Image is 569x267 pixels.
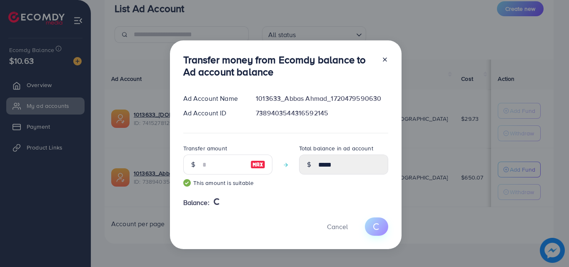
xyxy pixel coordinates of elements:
[183,198,210,207] span: Balance:
[183,179,191,187] img: guide
[327,222,348,231] span: Cancel
[317,217,358,235] button: Cancel
[299,144,373,152] label: Total balance in ad account
[183,179,272,187] small: This amount is suitable
[250,160,265,170] img: image
[249,108,394,118] div: 7389403544316592145
[249,94,394,103] div: 1013633_Abbas Ahmad_1720479590630
[177,94,250,103] div: Ad Account Name
[177,108,250,118] div: Ad Account ID
[183,54,375,78] h3: Transfer money from Ecomdy balance to Ad account balance
[183,144,227,152] label: Transfer amount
